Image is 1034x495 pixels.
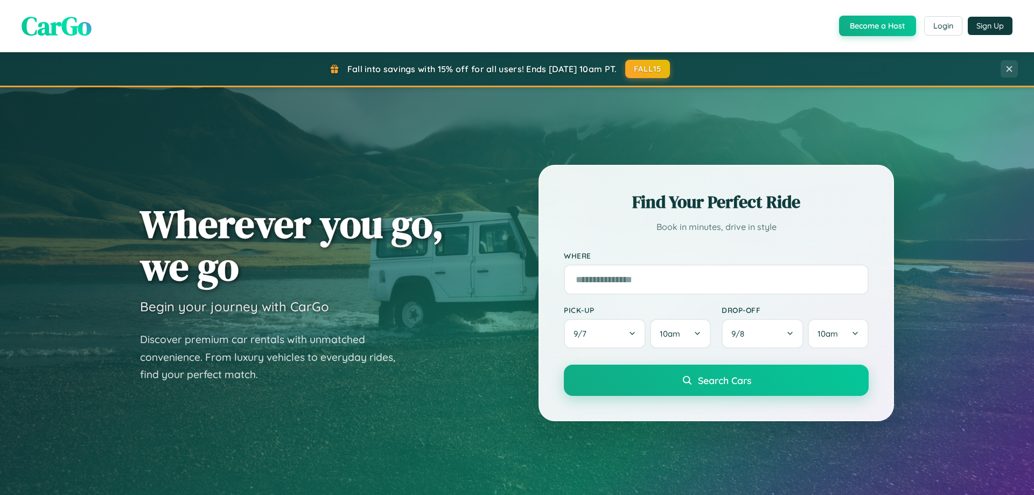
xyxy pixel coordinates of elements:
[650,319,711,348] button: 10am
[564,365,869,396] button: Search Cars
[660,329,680,339] span: 10am
[22,8,92,44] span: CarGo
[924,16,962,36] button: Login
[140,331,409,384] p: Discover premium car rentals with unmatched convenience. From luxury vehicles to everyday rides, ...
[564,190,869,214] h2: Find Your Perfect Ride
[625,60,670,78] button: FALL15
[968,17,1012,35] button: Sign Up
[140,203,444,288] h1: Wherever you go, we go
[818,329,838,339] span: 10am
[564,319,646,348] button: 9/7
[564,305,711,315] label: Pick-up
[731,329,750,339] span: 9 / 8
[808,319,869,348] button: 10am
[140,298,329,315] h3: Begin your journey with CarGo
[574,329,592,339] span: 9 / 7
[839,16,916,36] button: Become a Host
[722,319,804,348] button: 9/8
[722,305,869,315] label: Drop-off
[347,64,617,74] span: Fall into savings with 15% off for all users! Ends [DATE] 10am PT.
[698,374,751,386] span: Search Cars
[564,219,869,235] p: Book in minutes, drive in style
[564,251,869,260] label: Where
